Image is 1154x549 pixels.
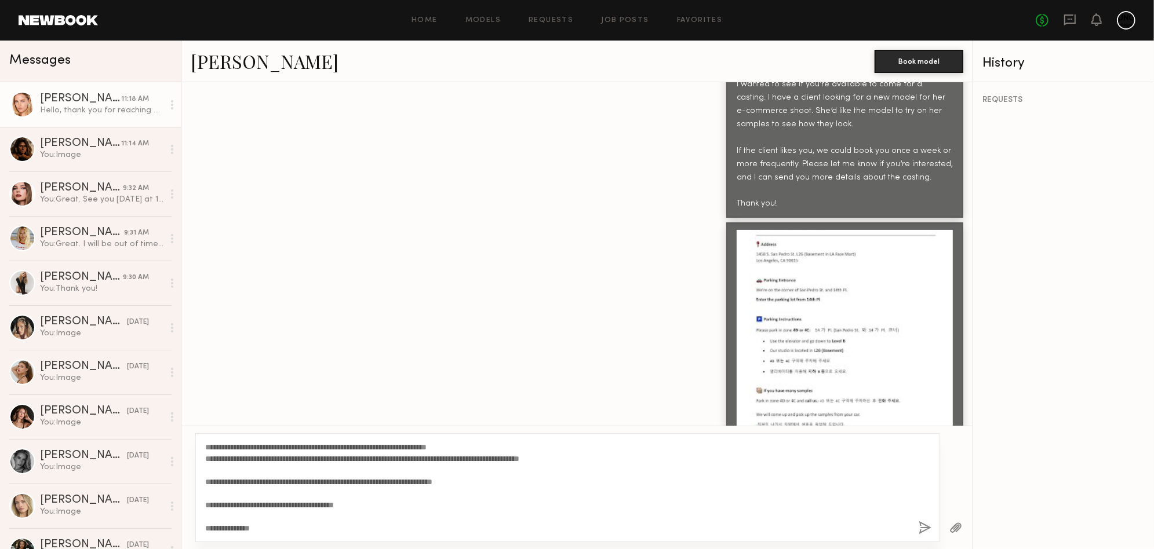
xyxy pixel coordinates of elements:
[40,328,163,339] div: You: Image
[40,138,121,149] div: [PERSON_NAME]
[40,316,127,328] div: [PERSON_NAME]
[40,450,127,462] div: [PERSON_NAME]
[677,17,723,24] a: Favorites
[9,54,71,67] span: Messages
[40,462,163,473] div: You: Image
[529,17,573,24] a: Requests
[40,149,163,160] div: You: Image
[40,194,163,205] div: You: Great. See you [DATE] at 10am. Thank you!
[127,451,149,462] div: [DATE]
[40,239,163,250] div: You: Great. I will be out of time from next week to 10/6.Please let me know if you can come [DATE...
[124,228,149,239] div: 9:31 AM
[40,93,121,105] div: [PERSON_NAME]
[40,495,127,506] div: [PERSON_NAME]
[40,372,163,383] div: You: Image
[127,406,149,417] div: [DATE]
[123,183,149,194] div: 9:32 AM
[191,49,338,74] a: [PERSON_NAME]
[875,56,963,65] a: Book model
[40,361,127,372] div: [PERSON_NAME]
[40,272,123,283] div: [PERSON_NAME]
[127,317,149,328] div: [DATE]
[40,283,163,294] div: You: Thank you!
[412,17,438,24] a: Home
[875,50,963,73] button: Book model
[123,272,149,283] div: 9:30 AM
[465,17,501,24] a: Models
[601,17,649,24] a: Job Posts
[40,506,163,517] div: You: Image
[737,52,953,211] div: Hello, I wanted to see if you’re available to come for a casting. I have a client looking for a n...
[127,361,149,372] div: [DATE]
[121,94,149,105] div: 11:18 AM
[982,57,1145,70] div: History
[40,105,163,116] div: Hello, thank you for reaching out! Yes I’d love to come in for a casting to meet with your client...
[40,417,163,428] div: You: Image
[40,405,127,417] div: [PERSON_NAME]
[121,138,149,149] div: 11:14 AM
[40,182,123,194] div: [PERSON_NAME]
[127,495,149,506] div: [DATE]
[40,227,124,239] div: [PERSON_NAME]
[982,96,1145,104] div: REQUESTS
